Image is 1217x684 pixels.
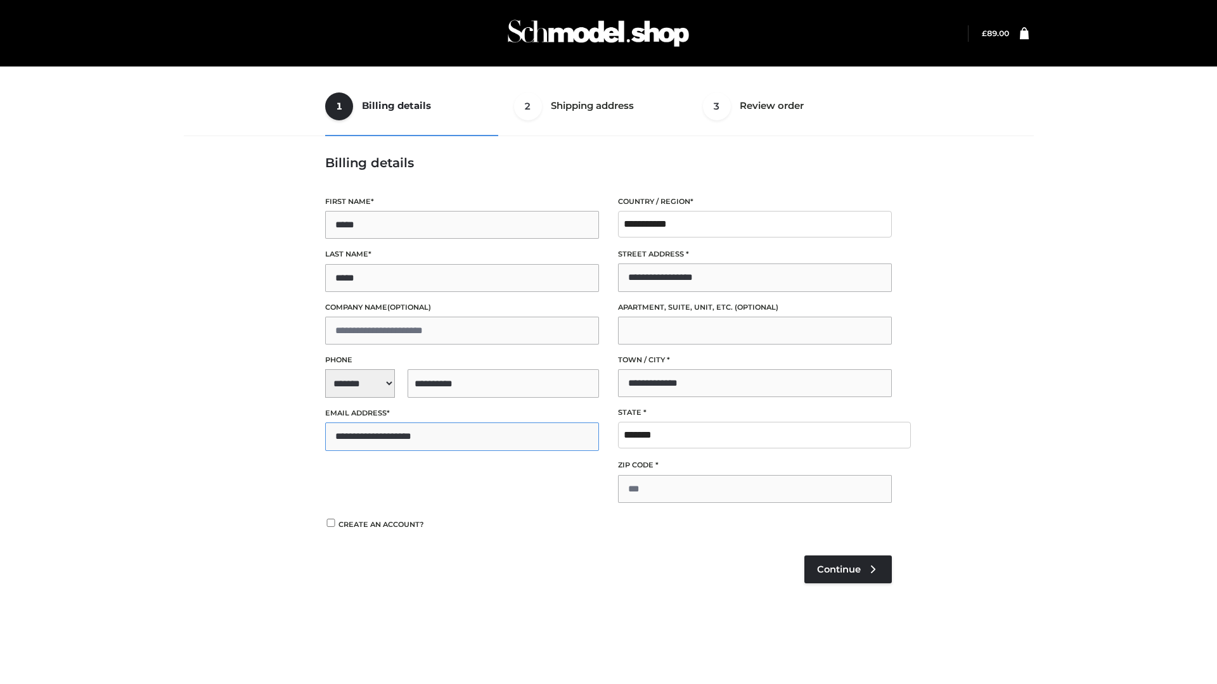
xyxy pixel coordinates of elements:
label: Apartment, suite, unit, etc. [618,301,892,313]
input: Create an account? [325,519,337,527]
label: Street address [618,248,892,260]
label: Email address [325,407,599,419]
label: Company name [325,301,599,313]
h3: Billing details [325,155,892,170]
label: Last name [325,248,599,260]
label: Country / Region [618,196,892,208]
label: First name [325,196,599,208]
a: Continue [804,555,892,583]
label: Phone [325,354,599,366]
span: (optional) [735,303,778,312]
label: ZIP Code [618,459,892,471]
span: Create an account? [338,520,424,529]
label: State [618,407,892,419]
label: Town / City [618,354,892,366]
span: £ [982,28,987,38]
bdi: 89.00 [982,28,1009,38]
img: Schmodel Admin 964 [503,8,693,58]
a: £89.00 [982,28,1009,38]
span: (optional) [387,303,431,312]
span: Continue [817,564,861,575]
